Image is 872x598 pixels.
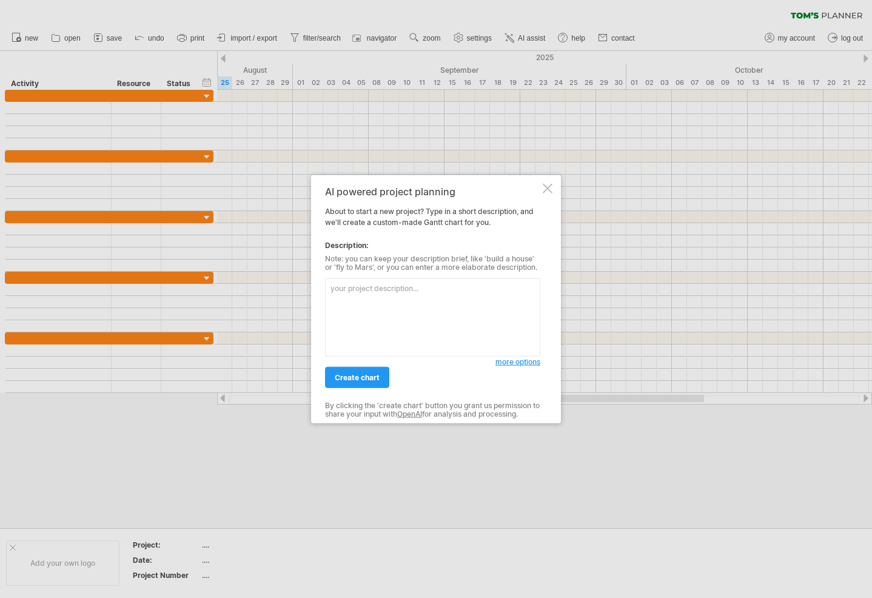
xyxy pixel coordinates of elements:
div: About to start a new project? Type in a short description, and we'll create a custom-made Gantt c... [325,186,540,412]
div: AI powered project planning [325,186,540,197]
span: more options [495,357,540,366]
span: create chart [335,373,380,382]
div: Note: you can keep your description brief, like 'build a house' or 'fly to Mars', or you can ente... [325,255,540,272]
div: By clicking the 'create chart' button you grant us permission to share your input with for analys... [325,401,540,419]
a: OpenAI [397,409,422,418]
div: Description: [325,240,540,251]
a: create chart [325,367,389,388]
a: more options [495,357,540,368]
